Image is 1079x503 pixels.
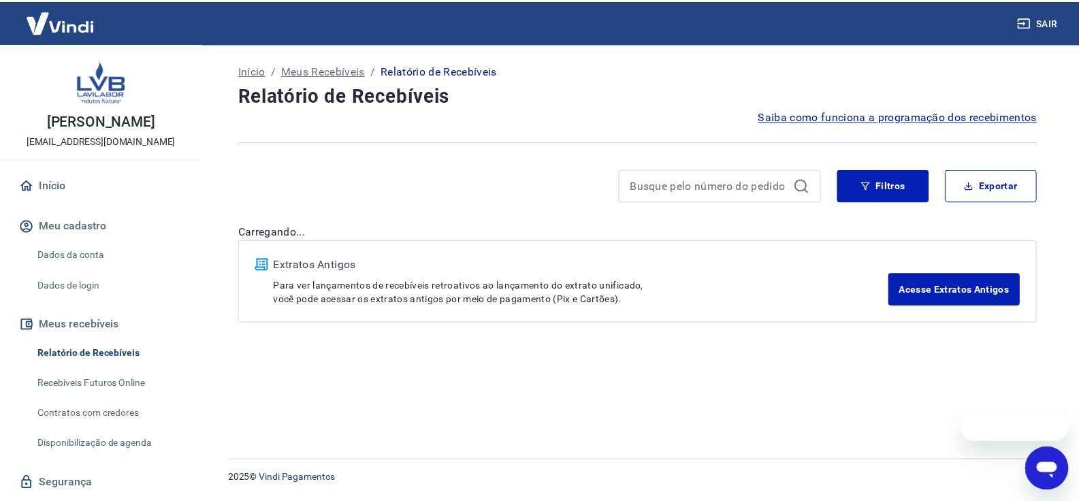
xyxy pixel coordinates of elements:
[276,279,897,306] p: Para ver lançamentos de recebíveis retroativos ao lançamento do extrato unificado, você pode aces...
[16,470,187,500] a: Segurança
[240,224,1046,240] p: Carregando...
[954,169,1046,202] button: Exportar
[1024,10,1073,35] button: Sair
[33,401,187,429] a: Contratos com credores
[384,63,501,79] p: Relatório de Recebíveis
[230,472,1057,487] p: 2025 ©
[765,109,1046,125] a: Saiba como funciona a programação dos recebimentos
[276,257,897,274] p: Extratos Antigos
[374,63,379,79] p: /
[33,242,187,270] a: Dados da conta
[257,259,270,271] img: ícone
[16,212,187,242] button: Meu cadastro
[27,134,177,148] p: [EMAIL_ADDRESS][DOMAIN_NAME]
[240,63,268,79] a: Início
[240,82,1046,109] h4: Relatório de Recebíveis
[33,340,187,368] a: Relatório de Recebíveis
[47,114,156,129] p: [PERSON_NAME]
[75,54,129,109] img: f59112a5-54ef-4c52-81d5-7611f2965714.jpeg
[845,169,937,202] button: Filtros
[273,63,278,79] p: /
[33,371,187,399] a: Recebíveis Futuros Online
[33,272,187,300] a: Dados de login
[970,413,1078,443] iframe: Mensagem da empresa
[1035,449,1078,492] iframe: Botão para abrir a janela de mensagens
[261,474,338,485] a: Vindi Pagamentos
[284,63,368,79] a: Meus Recebíveis
[33,432,187,459] a: Disponibilização de agenda
[16,171,187,201] a: Início
[16,310,187,340] button: Meus recebíveis
[897,274,1029,306] a: Acesse Extratos Antigos
[16,1,105,42] img: Vindi
[636,176,795,196] input: Busque pelo número do pedido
